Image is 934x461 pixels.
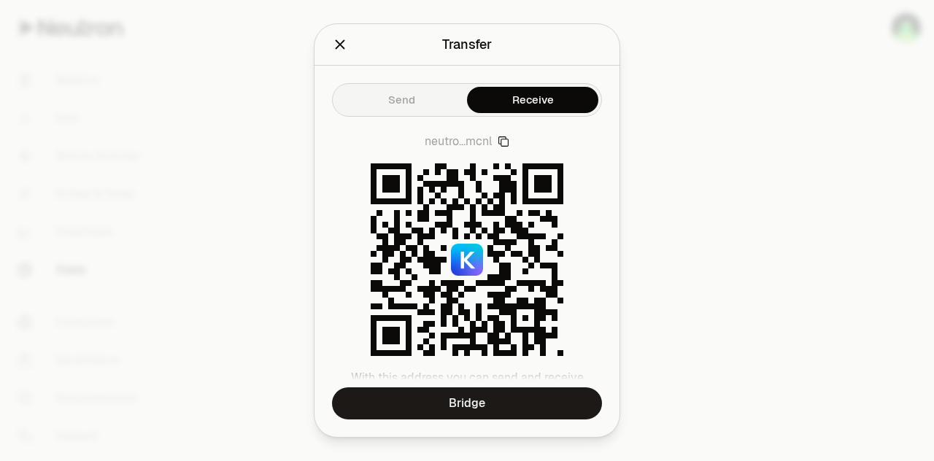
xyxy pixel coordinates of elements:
[332,34,348,55] button: Close
[332,371,602,400] p: With this address you can send and receive tokens on Neutron Only
[425,134,492,149] span: neutro...mcnl
[467,87,598,113] button: Receive
[332,387,602,419] a: Bridge
[442,34,492,55] div: Transfer
[336,87,467,113] button: Send
[425,134,509,149] button: neutro...mcnl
